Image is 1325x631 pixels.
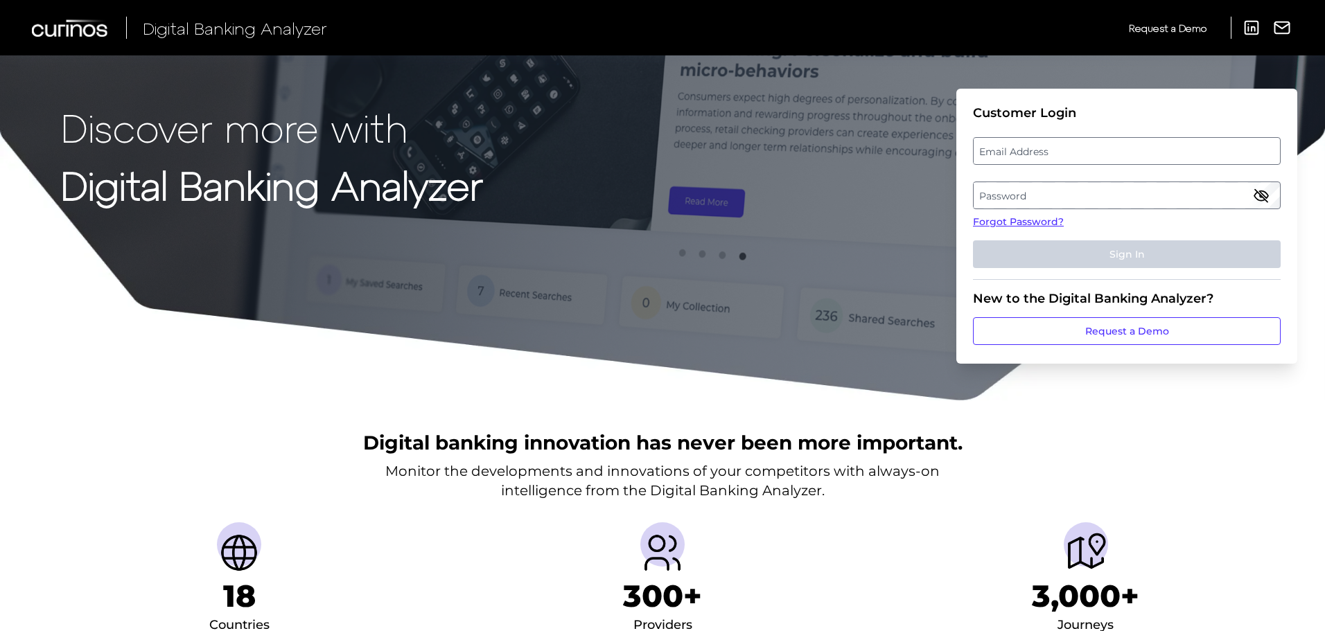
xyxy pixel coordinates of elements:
a: Forgot Password? [973,215,1281,229]
img: Journeys [1064,531,1108,575]
img: Curinos [32,19,109,37]
a: Request a Demo [973,317,1281,345]
p: Monitor the developments and innovations of your competitors with always-on intelligence from the... [385,461,940,500]
label: Password [974,183,1279,208]
img: Countries [217,531,261,575]
h1: 300+ [623,578,702,614]
label: Email Address [974,139,1279,163]
div: New to the Digital Banking Analyzer? [973,291,1281,306]
p: Discover more with [61,105,483,149]
h1: 18 [223,578,256,614]
span: Request a Demo [1129,22,1206,34]
a: Request a Demo [1129,17,1206,39]
h1: 3,000+ [1032,578,1139,614]
span: Digital Banking Analyzer [143,18,327,38]
h2: Digital banking innovation has never been more important. [363,429,963,456]
div: Customer Login [973,105,1281,121]
img: Providers [640,531,685,575]
strong: Digital Banking Analyzer [61,161,483,208]
button: Sign In [973,240,1281,268]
